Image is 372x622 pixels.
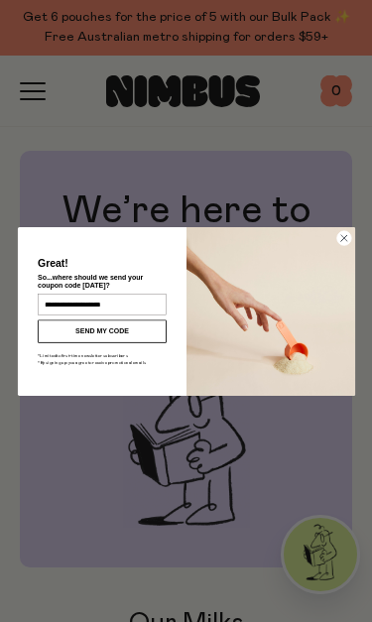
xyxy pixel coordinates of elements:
span: *Limited to first-time newsletter subscribers [37,353,127,357]
button: SEND MY CODE [37,319,166,343]
span: *By signing up you agree to receive promotional emails [37,360,145,364]
input: Enter your email address [37,294,166,315]
span: So...where should we send your coupon code [DATE]? [37,274,142,289]
button: Close dialog [336,230,351,245]
img: c0d45117-8e62-4a02-9742-374a5db49d45.jpeg [186,226,355,395]
span: Great! [37,257,67,269]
